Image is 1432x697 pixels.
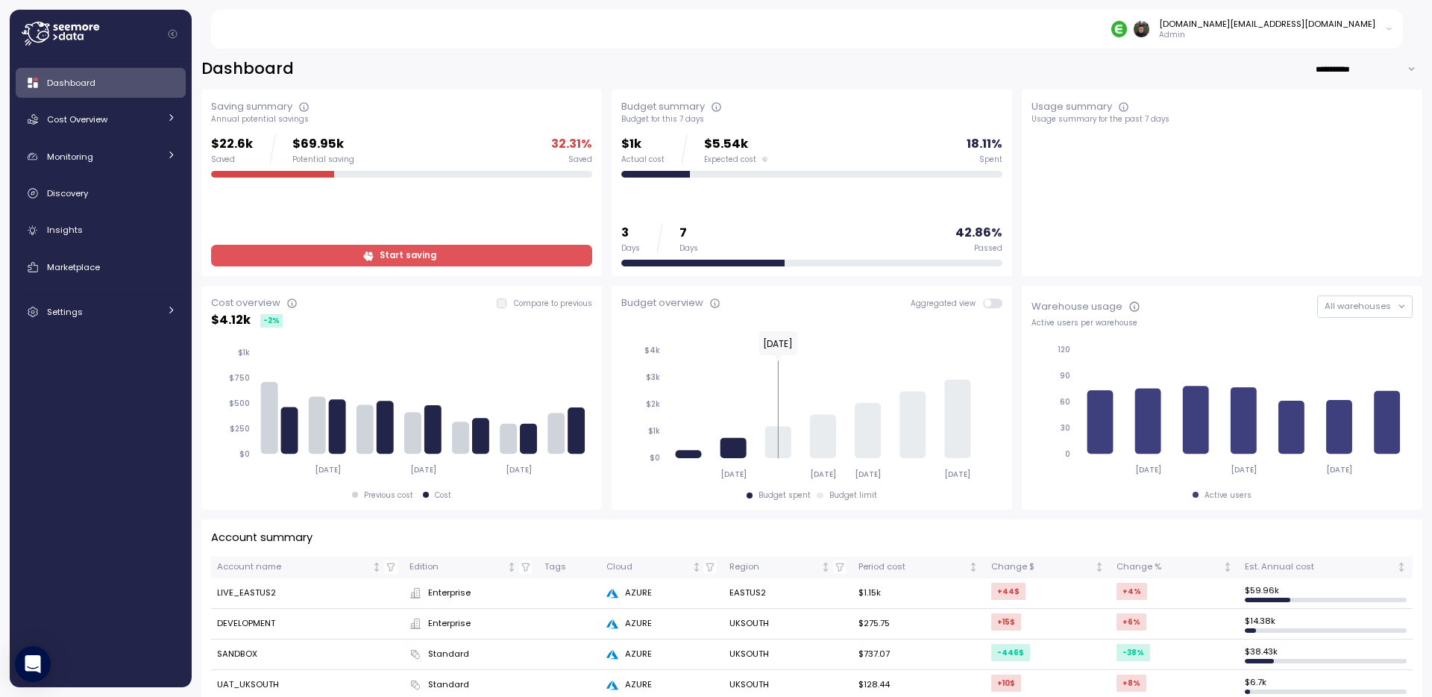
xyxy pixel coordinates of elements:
[1205,490,1252,501] div: Active users
[1245,560,1394,574] div: Est. Annual cost
[606,587,717,600] div: AZURE
[1396,562,1407,572] div: Not sorted
[1117,675,1146,692] div: +8 %
[435,490,451,501] div: Cost
[955,223,1002,243] p: 42.86 %
[211,310,251,331] p: $ 4.12k
[1094,562,1105,572] div: Not sorted
[47,306,83,318] span: Settings
[646,399,660,409] tspan: $2k
[229,398,250,408] tspan: $500
[1117,583,1147,600] div: +4 %
[229,373,250,383] tspan: $750
[551,134,592,154] p: 32.31 %
[984,557,1110,578] th: Change $Not sorted
[211,245,592,266] a: Start saving
[1031,114,1413,125] div: Usage summary for the past 7 days
[1061,423,1070,433] tspan: 30
[230,424,250,434] tspan: $250
[47,77,95,89] span: Dashboard
[16,252,186,282] a: Marketplace
[211,296,280,310] div: Cost overview
[47,113,107,125] span: Cost Overview
[621,99,705,114] div: Budget summary
[514,299,592,309] p: Compare to previous
[1065,449,1070,459] tspan: 0
[646,372,660,382] tspan: $3k
[723,640,852,670] td: UKSOUTH
[47,224,83,236] span: Insights
[411,465,437,475] tspan: [DATE]
[292,134,354,154] p: $69.95k
[1031,99,1112,114] div: Usage summary
[944,469,970,479] tspan: [DATE]
[621,296,703,310] div: Budget overview
[1031,318,1413,328] div: Active users per warehouse
[1111,21,1127,37] img: 689adfd76a9d17b9213495f1.PNG
[1325,300,1391,312] span: All warehouses
[1239,640,1413,670] td: $ 38.43k
[852,609,985,640] td: $275.75
[364,490,413,501] div: Previous cost
[1060,397,1070,407] tspan: 60
[729,560,819,574] div: Region
[211,529,313,546] p: Account summary
[1135,465,1161,475] tspan: [DATE]
[991,613,1021,631] div: +15 $
[759,490,811,501] div: Budget spent
[260,314,283,328] div: -2 %
[704,154,756,165] span: Expected cost
[1134,21,1149,37] img: 8a667c340b96c72f6b400081a025948b
[621,154,665,165] div: Actual cost
[606,560,688,574] div: Cloud
[47,187,88,199] span: Discovery
[606,648,717,661] div: AZURE
[1117,644,1150,661] div: -38 %
[991,583,1026,600] div: +44 $
[704,134,767,154] p: $5.54k
[371,562,382,572] div: Not sorted
[211,640,403,670] td: SANDBOX
[1231,465,1257,475] tspan: [DATE]
[858,560,967,574] div: Period cost
[621,134,665,154] p: $1k
[238,348,250,357] tspan: $1k
[606,617,717,631] div: AZURE
[211,557,403,578] th: Account nameNot sorted
[621,243,640,254] div: Days
[47,151,93,163] span: Monitoring
[211,114,592,125] div: Annual potential savings
[679,223,698,243] p: 7
[644,346,660,355] tspan: $4k
[506,562,517,572] div: Not sorted
[829,490,877,501] div: Budget limit
[15,646,51,682] div: Open Intercom Messenger
[968,562,979,572] div: Not sorted
[1031,299,1122,314] div: Warehouse usage
[1111,557,1239,578] th: Change %Not sorted
[679,243,698,254] div: Days
[720,469,747,479] tspan: [DATE]
[820,562,831,572] div: Not sorted
[911,299,983,308] span: Aggregated view
[315,465,341,475] tspan: [DATE]
[1117,613,1146,631] div: +6 %
[1159,30,1375,40] p: Admin
[428,587,471,600] span: Enterprise
[1117,560,1220,574] div: Change %
[544,560,594,574] div: Tags
[1239,578,1413,609] td: $ 59.96k
[606,678,717,692] div: AZURE
[648,426,660,436] tspan: $1k
[428,678,469,692] span: Standard
[1222,562,1233,572] div: Not sorted
[292,154,354,165] div: Potential saving
[1327,465,1353,475] tspan: [DATE]
[852,578,985,609] td: $1.15k
[852,640,985,670] td: $737.07
[723,578,852,609] td: EASTUS2
[1058,345,1070,354] tspan: 120
[691,562,702,572] div: Not sorted
[1060,371,1070,381] tspan: 90
[967,134,1002,154] p: 18.11 %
